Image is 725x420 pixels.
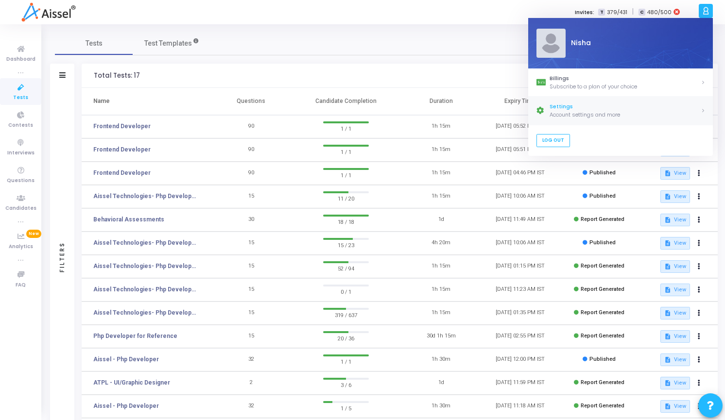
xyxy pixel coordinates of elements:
td: 1d [401,208,481,232]
a: Frontend Developer [93,168,151,177]
span: Dashboard [6,55,35,64]
td: 90 [211,138,291,162]
mat-icon: description [664,170,671,177]
td: 30 [211,208,291,232]
td: [DATE] 04:46 PM IST [481,162,560,185]
mat-icon: description [664,240,671,247]
span: Published [589,169,616,176]
span: Report Generated [581,286,624,292]
span: Report Generated [581,333,624,339]
mat-icon: description [664,356,671,363]
td: 1h 15m [401,115,481,138]
mat-icon: description [664,333,671,340]
mat-icon: description [664,286,671,293]
td: 1h 15m [401,138,481,162]
a: Aissel Technologies- Php Developer- [93,238,196,247]
div: Billings [550,74,701,83]
span: 1 / 1 [323,123,369,133]
mat-icon: description [664,310,671,317]
button: View [660,190,690,203]
div: Account settings and more [550,111,701,119]
td: 32 [211,348,291,371]
td: 4h 20m [401,232,481,255]
mat-icon: description [664,263,671,270]
a: Aissel Technologies- Php Developer- [93,308,196,317]
td: [DATE] 02:55 PM IST [481,325,560,348]
button: View [660,307,690,319]
td: 15 [211,185,291,208]
button: View [660,284,690,296]
mat-icon: description [664,380,671,386]
a: ATPL - UI/Graphic Designer [93,378,170,387]
span: Interviews [7,149,35,157]
span: Report Generated [581,403,624,409]
span: 20 / 36 [323,333,369,343]
button: View [660,330,690,343]
span: 1 / 1 [323,170,369,180]
span: Report Generated [581,379,624,386]
div: Nisha [565,38,705,49]
td: 1h 15m [401,185,481,208]
a: Aissel Technologies- Php Developer- [93,192,196,201]
button: View [660,377,690,389]
span: Analytics [9,243,33,251]
span: 18 / 18 [323,217,369,226]
span: Report Generated [581,263,624,269]
button: View [660,214,690,226]
span: Published [589,239,616,246]
td: [DATE] 05:52 PM IST [481,115,560,138]
th: Questions [211,88,291,115]
span: Tests [13,94,28,102]
div: Subscribe to a plan of your choice [550,83,701,91]
td: 90 [211,162,291,185]
td: 1h 15m [401,278,481,302]
td: 1h 30m [401,348,481,371]
td: 15 [211,325,291,348]
span: Report Generated [581,309,624,316]
span: Report Generated [581,216,624,222]
span: 3 / 6 [323,380,369,389]
img: Profile Picture [536,29,565,58]
a: Aissel - Php Developer [93,355,159,364]
span: 379/431 [607,8,627,17]
label: Invites: [575,8,594,17]
td: 90 [211,115,291,138]
span: New [26,230,41,238]
td: [DATE] 11:49 AM IST [481,208,560,232]
th: Candidate Completion [291,88,401,115]
span: Questions [7,177,35,185]
span: T [598,9,604,16]
span: Published [589,193,616,199]
td: [DATE] 11:59 PM IST [481,371,560,395]
td: [DATE] 11:23 AM IST [481,278,560,302]
span: Candidates [5,204,36,213]
mat-icon: description [664,193,671,200]
a: Aissel - Php Developer [93,402,159,410]
a: Php Developer for Reference [93,332,177,340]
a: Aissel Technologies- Php Developer- [93,262,196,270]
a: SettingsAccount settings and more [528,97,713,125]
mat-icon: description [664,217,671,223]
td: 2 [211,371,291,395]
button: View [660,260,690,273]
span: 1 / 1 [323,356,369,366]
span: C [639,9,645,16]
td: 1h 15m [401,302,481,325]
td: [DATE] 11:18 AM IST [481,395,560,418]
td: 32 [211,395,291,418]
span: 480/500 [647,8,672,17]
span: 52 / 94 [323,263,369,273]
span: 11 / 20 [323,193,369,203]
span: Tests [86,38,103,49]
th: Name [82,88,211,115]
button: View [660,167,690,180]
span: | [632,7,634,17]
a: Aissel Technologies- Php Developer- [93,285,196,294]
span: 319 / 637 [323,310,369,319]
span: 15 / 23 [323,240,369,250]
a: Frontend Developer [93,145,151,154]
td: 1h 15m [401,162,481,185]
span: Published [589,356,616,362]
td: 15 [211,278,291,302]
span: 1 / 1 [323,147,369,156]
